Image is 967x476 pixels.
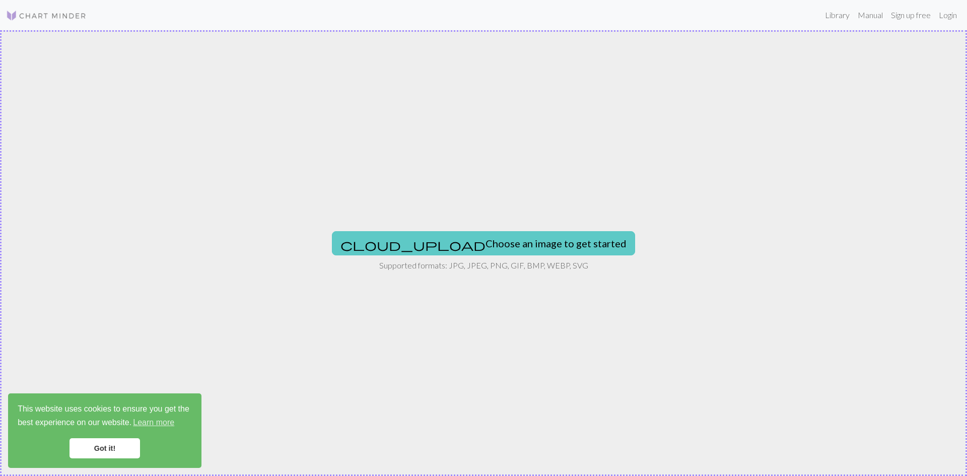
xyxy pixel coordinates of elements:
[821,5,854,25] a: Library
[332,231,635,255] button: Choose an image to get started
[18,403,192,430] span: This website uses cookies to ensure you get the best experience on our website.
[887,5,935,25] a: Sign up free
[70,438,140,458] a: dismiss cookie message
[854,5,887,25] a: Manual
[131,415,176,430] a: learn more about cookies
[8,393,201,468] div: cookieconsent
[935,5,961,25] a: Login
[6,10,87,22] img: Logo
[379,259,588,271] p: Supported formats: JPG, JPEG, PNG, GIF, BMP, WEBP, SVG
[340,238,486,252] span: cloud_upload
